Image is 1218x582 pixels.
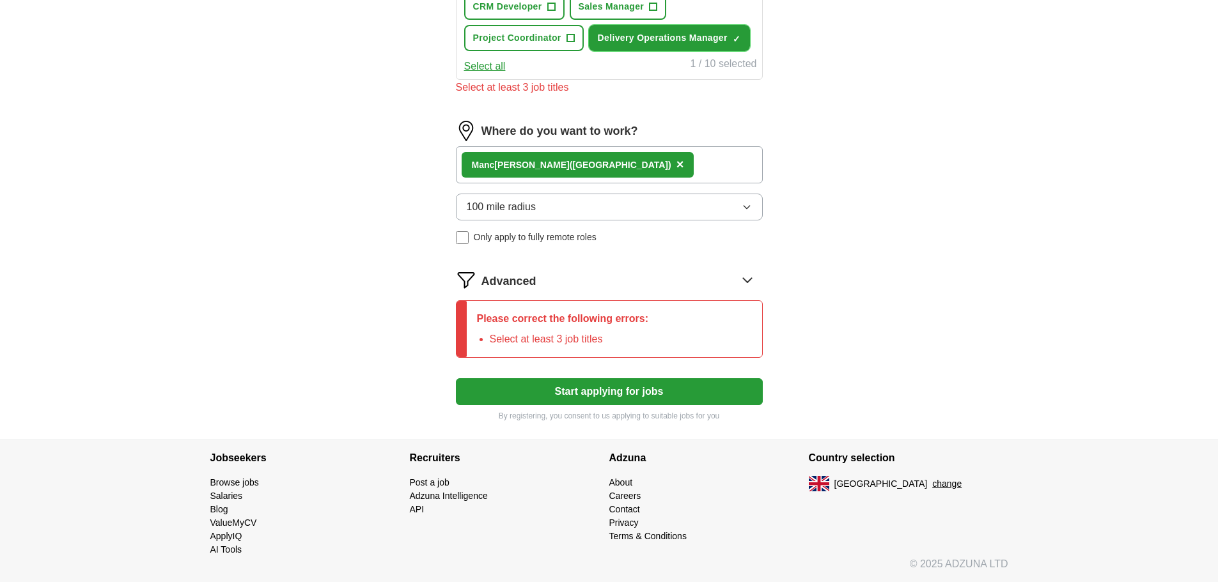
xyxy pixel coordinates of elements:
[609,517,639,528] a: Privacy
[456,270,476,290] img: filter
[481,123,638,140] label: Where do you want to work?
[210,504,228,514] a: Blog
[210,491,243,501] a: Salaries
[472,158,671,172] div: [PERSON_NAME]
[676,157,684,171] span: ×
[456,410,763,422] p: By registering, you consent to us applying to suitable jobs for you
[210,517,257,528] a: ValueMyCV
[210,544,242,555] a: AI Tools
[456,80,763,95] div: Select at least 3 job titles
[809,476,829,491] img: UK flag
[210,531,242,541] a: ApplyIQ
[609,504,640,514] a: Contact
[690,56,756,74] div: 1 / 10 selected
[733,34,740,44] span: ✓
[809,440,1008,476] h4: Country selection
[609,477,633,487] a: About
[473,31,561,45] span: Project Coordinator
[467,199,536,215] span: 100 mile radius
[474,231,597,244] span: Only apply to fully remote roles
[210,477,259,487] a: Browse jobs
[472,160,495,170] strong: Manc
[490,332,649,347] li: Select at least 3 job titles
[464,25,584,51] button: Project Coordinator
[598,31,728,45] span: Delivery Operations Manager
[464,59,506,74] button: Select all
[456,194,763,220] button: 100 mile radius
[609,531,687,541] a: Terms & Conditions
[456,121,476,141] img: location.png
[676,155,684,174] button: ×
[834,477,928,491] span: [GEOGRAPHIC_DATA]
[570,160,671,170] span: ([GEOGRAPHIC_DATA])
[589,25,750,51] button: Delivery Operations Manager✓
[477,311,649,326] p: Please correct the following errors:
[609,491,641,501] a: Careers
[410,504,425,514] a: API
[410,491,488,501] a: Adzuna Intelligence
[456,378,763,405] button: Start applying for jobs
[481,273,536,290] span: Advanced
[456,231,469,244] input: Only apply to fully remote roles
[200,556,1019,582] div: © 2025 ADZUNA LTD
[932,477,962,491] button: change
[410,477,449,487] a: Post a job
